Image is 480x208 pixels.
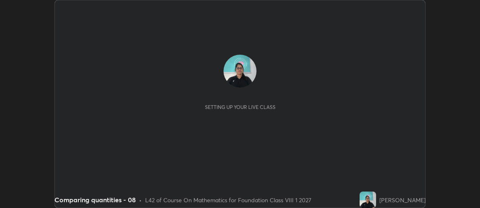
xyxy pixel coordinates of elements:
[145,196,311,204] div: L42 of Course On Mathematics for Foundation Class VIII 1 2027
[379,196,426,204] div: [PERSON_NAME]
[360,192,376,208] img: 9a90e9c162434b0fb3483f7fc0525925.jpg
[205,104,275,110] div: Setting up your live class
[224,55,256,88] img: 9a90e9c162434b0fb3483f7fc0525925.jpg
[139,196,142,204] div: •
[54,195,136,205] div: Comparing quantities - 08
